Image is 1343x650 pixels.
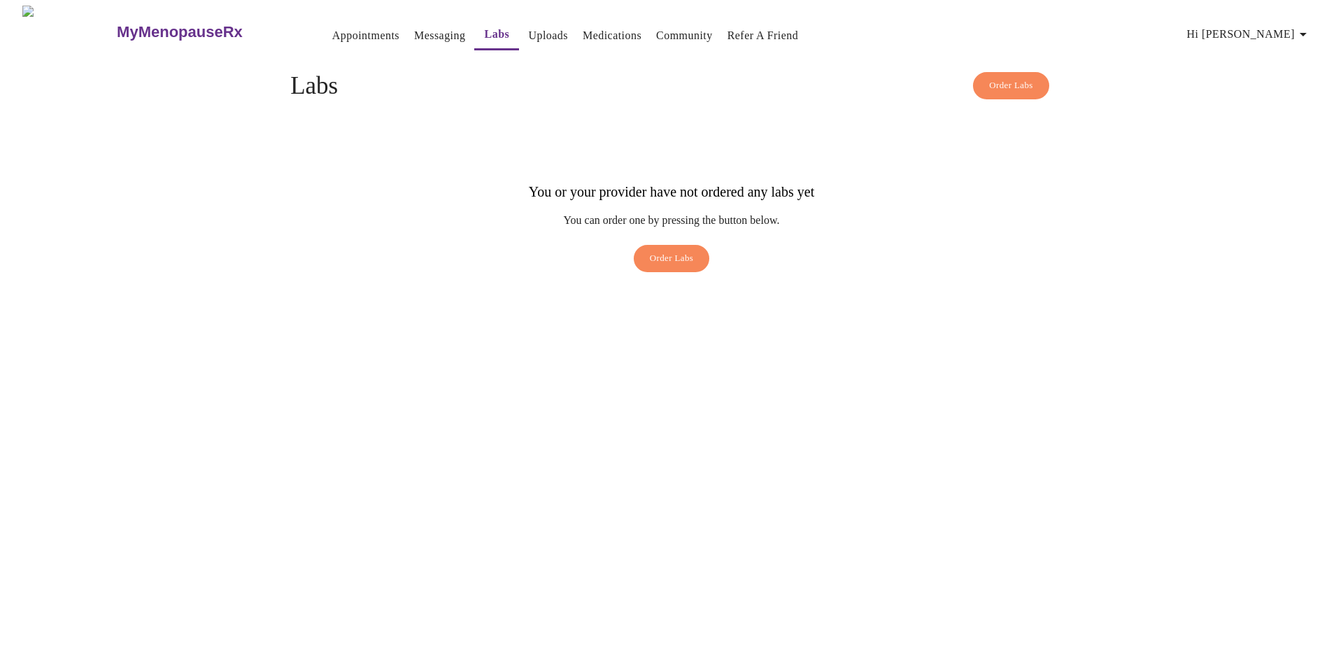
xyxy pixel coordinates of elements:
button: Medications [577,22,647,50]
a: Labs [485,24,510,44]
button: Appointments [327,22,405,50]
button: Order Labs [973,72,1049,99]
a: Refer a Friend [727,26,799,45]
h4: Labs [290,72,1053,100]
button: Refer a Friend [722,22,804,50]
h3: You or your provider have not ordered any labs yet [529,184,814,200]
button: Uploads [523,22,574,50]
span: Hi [PERSON_NAME] [1187,24,1312,44]
p: You can order one by pressing the button below. [529,214,814,227]
a: Appointments [332,26,399,45]
a: Order Labs [630,245,713,279]
button: Messaging [408,22,471,50]
a: Messaging [414,26,465,45]
a: Medications [583,26,641,45]
a: Community [656,26,713,45]
button: Order Labs [634,245,710,272]
img: MyMenopauseRx Logo [22,6,115,58]
button: Labs [474,20,519,50]
button: Community [651,22,718,50]
span: Order Labs [650,250,694,267]
button: Hi [PERSON_NAME] [1181,20,1317,48]
a: MyMenopauseRx [115,8,299,57]
span: Order Labs [989,78,1033,94]
h3: MyMenopauseRx [117,23,243,41]
a: Uploads [528,26,568,45]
